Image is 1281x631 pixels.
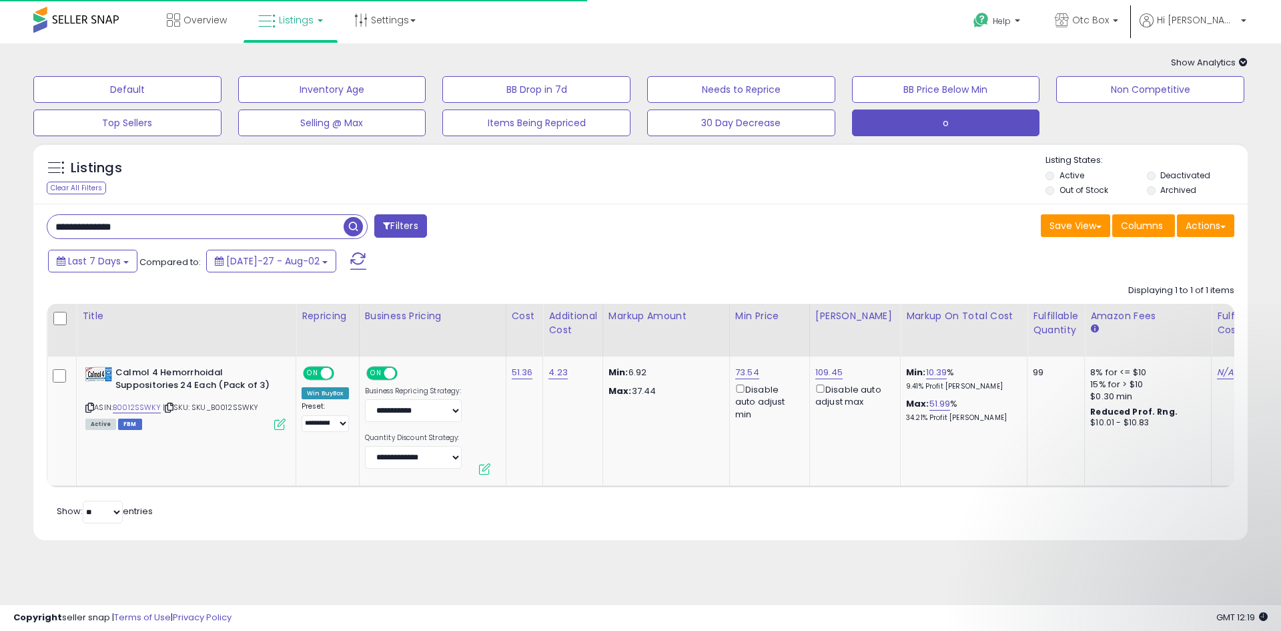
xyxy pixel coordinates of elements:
div: Markup on Total Cost [906,309,1021,323]
div: Disable auto adjust min [735,382,799,421]
strong: Max: [608,385,632,397]
div: Additional Cost [548,309,597,337]
div: [PERSON_NAME] [815,309,895,323]
th: The percentage added to the cost of goods (COGS) that forms the calculator for Min & Max prices. [901,304,1027,357]
a: 10.39 [926,366,947,379]
span: ON [368,368,384,379]
div: $10.01 - $10.83 [1090,417,1201,429]
span: All listings currently available for purchase on Amazon [85,419,116,430]
span: Compared to: [139,256,201,268]
div: % [906,367,1017,391]
button: Selling @ Max [238,110,426,136]
span: | SKU: SKU_B0012SSWKY [163,402,259,413]
div: Clear All Filters [47,182,106,194]
p: 6.92 [608,367,719,379]
button: Items Being Repriced [442,110,630,136]
div: Disable auto adjust max [815,382,890,408]
p: 9.41% Profit [PERSON_NAME] [906,382,1017,391]
button: Default [33,76,222,103]
button: Last 7 Days [48,250,137,272]
span: Columns [1121,219,1163,232]
button: Needs to Reprice [647,76,835,103]
div: Business Pricing [365,309,500,323]
div: Repricing [302,309,354,323]
a: Hi [PERSON_NAME] [1140,13,1246,43]
a: 51.99 [929,397,951,411]
i: Get Help [973,12,989,29]
a: N/A [1217,366,1233,379]
div: Preset: [302,402,349,432]
span: Hi [PERSON_NAME] [1157,13,1237,27]
small: Amazon Fees. [1090,323,1098,335]
b: Reduced Prof. Rng. [1090,406,1178,417]
a: 4.23 [548,366,568,379]
span: Last 7 Days [68,254,121,268]
div: Title [82,309,290,323]
div: Cost [512,309,538,323]
span: [DATE]-27 - Aug-02 [226,254,320,268]
div: Displaying 1 to 1 of 1 items [1128,284,1234,297]
h5: Listings [71,159,122,178]
div: Min Price [735,309,804,323]
div: ASIN: [85,367,286,429]
div: % [906,398,1017,423]
button: Inventory Age [238,76,426,103]
div: Amazon Fees [1090,309,1206,323]
label: Deactivated [1160,170,1210,181]
button: Actions [1177,214,1234,237]
a: B0012SSWKY [113,402,161,413]
label: Business Repricing Strategy: [365,387,462,396]
span: Listings [279,13,314,27]
div: Fulfillable Quantity [1033,309,1079,337]
div: $0.30 min [1090,391,1201,403]
button: o [852,110,1040,136]
a: Help [963,2,1033,43]
span: Show: entries [57,505,153,517]
a: 51.36 [512,366,533,379]
div: 8% for <= $10 [1090,367,1201,379]
label: Quantity Discount Strategy: [365,433,462,443]
button: Columns [1112,214,1175,237]
span: Show Analytics [1171,56,1248,69]
button: [DATE]-27 - Aug-02 [206,250,336,272]
span: ON [304,368,321,379]
button: 30 Day Decrease [647,110,835,136]
p: 37.44 [608,385,719,397]
div: 99 [1033,367,1074,379]
div: Win BuyBox [302,387,349,399]
b: Calmol 4 Hemorrhoidal Suppositories 24 Each (Pack of 3) [115,367,278,395]
div: Markup Amount [608,309,724,323]
span: FBM [118,419,142,430]
label: Archived [1160,184,1196,196]
span: Help [993,15,1011,27]
button: Top Sellers [33,110,222,136]
button: Save View [1041,214,1110,237]
label: Out of Stock [1059,184,1108,196]
div: 15% for > $10 [1090,379,1201,391]
span: Otc Box [1072,13,1109,27]
button: Filters [374,214,426,238]
span: Overview [183,13,227,27]
b: Max: [906,397,929,410]
a: 73.54 [735,366,759,379]
p: 34.21% Profit [PERSON_NAME] [906,413,1017,423]
span: OFF [332,368,354,379]
span: OFF [395,368,416,379]
button: BB Drop in 7d [442,76,630,103]
label: Active [1059,170,1084,181]
strong: Min: [608,366,628,379]
b: Min: [906,366,926,379]
a: 109.45 [815,366,843,379]
img: 51dSHIsY4HL._SL40_.jpg [85,367,112,382]
div: Fulfillment Cost [1217,309,1268,337]
button: Non Competitive [1056,76,1244,103]
p: Listing States: [1045,154,1247,167]
button: BB Price Below Min [852,76,1040,103]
